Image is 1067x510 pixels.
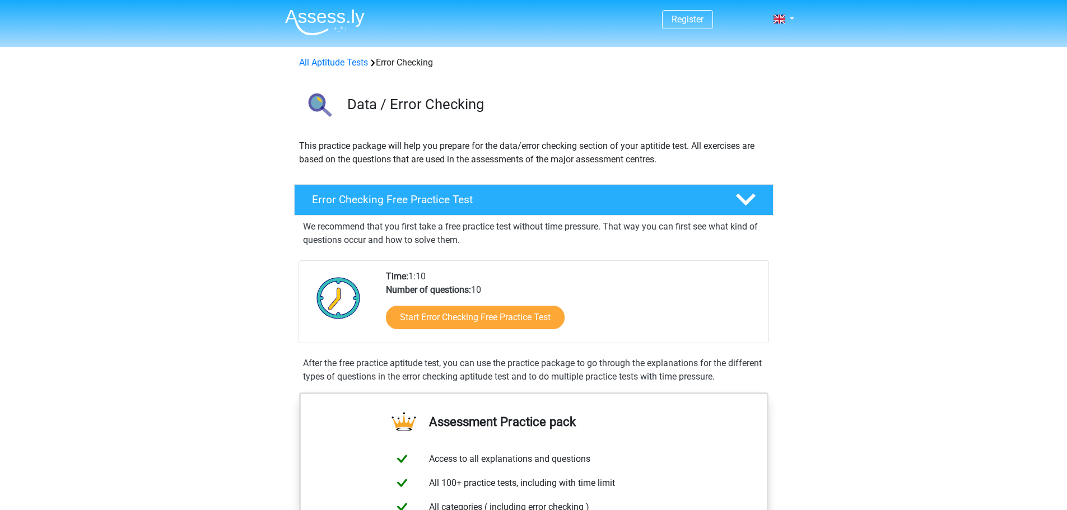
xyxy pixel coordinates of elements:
img: Assessly [285,9,365,35]
p: We recommend that you first take a free practice test without time pressure. That way you can fir... [303,220,765,247]
div: After the free practice aptitude test, you can use the practice package to go through the explana... [299,357,769,383]
div: 1:10 10 [378,270,768,343]
img: Clock [310,270,367,326]
h4: Error Checking Free Practice Test [312,193,717,206]
a: Error Checking Free Practice Test [290,184,778,216]
h3: Data / Error Checking [347,96,765,113]
a: Start Error Checking Free Practice Test [386,306,565,329]
p: This practice package will help you prepare for the data/error checking section of your aptitide ... [299,139,768,166]
b: Time: [386,271,408,282]
a: Register [672,14,703,25]
img: error checking [295,83,342,130]
b: Number of questions: [386,284,471,295]
div: Error Checking [295,56,773,69]
a: All Aptitude Tests [299,57,368,68]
